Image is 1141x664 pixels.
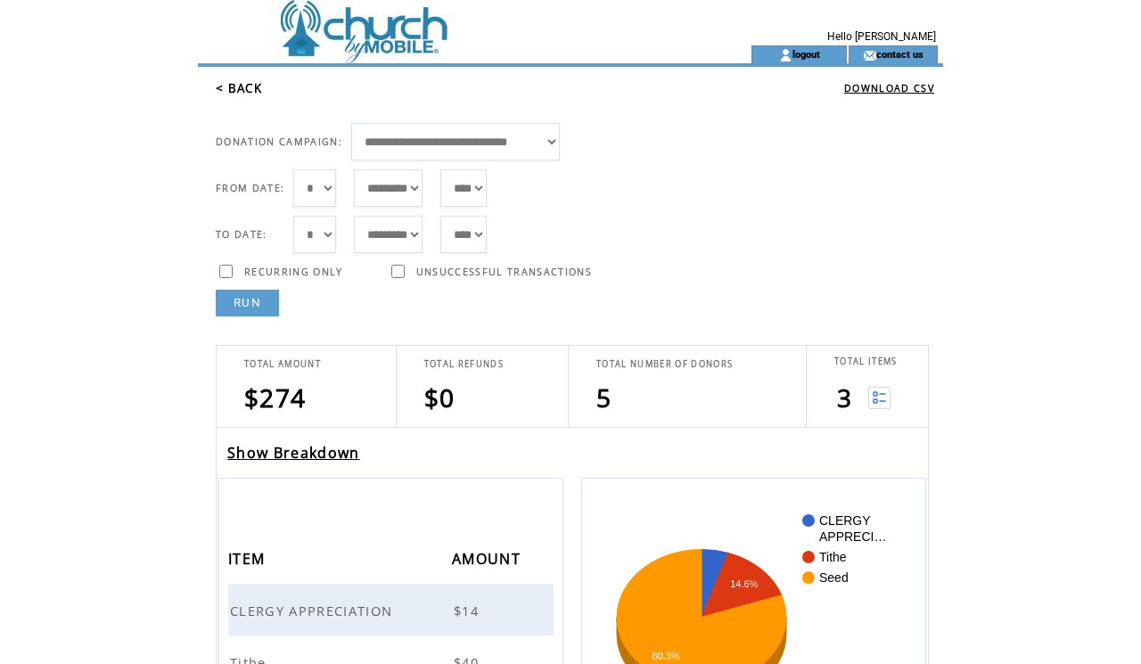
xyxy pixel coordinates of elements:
[227,443,360,463] a: Show Breakdown
[216,135,342,148] span: DONATION CAMPAIGN:
[230,601,397,617] a: CLERGY APPRECIATION
[863,48,876,62] img: contact_us_icon.gif
[844,82,934,94] a: DOWNLOAD CSV
[244,266,343,278] span: RECURRING ONLY
[454,602,483,619] span: $14
[452,553,525,563] a: AMOUNT
[216,80,262,96] a: < BACK
[216,228,267,241] span: TO DATE:
[792,48,820,60] a: logout
[876,48,923,60] a: contact us
[216,182,284,194] span: FROM DATE:
[819,570,849,585] text: Seed
[416,266,592,278] span: UNSUCCESSFUL TRANSACTIONS
[228,545,269,578] span: ITEM
[244,381,306,414] span: $274
[868,387,891,409] img: View list
[216,290,279,316] a: RUN
[730,578,758,589] text: 14.6%
[596,381,612,414] span: 5
[819,529,886,544] text: APPRECI…
[819,513,871,528] text: CLERGY
[452,545,525,578] span: AMOUNT
[819,550,847,564] text: Tithe
[596,358,733,370] span: TOTAL NUMBER OF DONORS
[228,553,269,563] a: ITEM
[779,48,792,62] img: account_icon.gif
[424,358,504,370] span: TOTAL REFUNDS
[827,30,936,43] span: Hello [PERSON_NAME]
[230,602,397,619] span: CLERGY APPRECIATION
[652,651,679,661] text: 80.3%
[244,358,321,370] span: TOTAL AMOUNT
[837,381,852,414] span: 3
[834,356,898,367] span: TOTAL ITEMS
[424,381,456,414] span: $0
